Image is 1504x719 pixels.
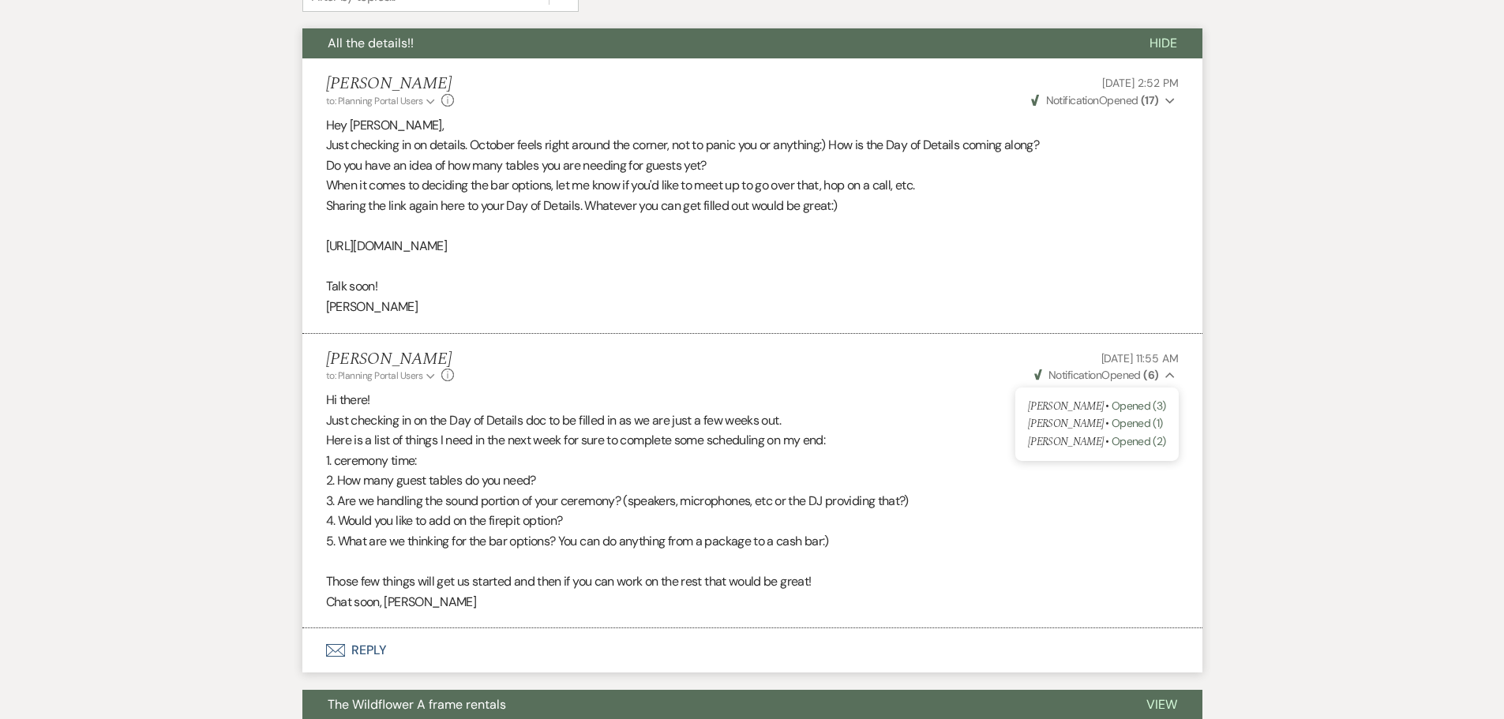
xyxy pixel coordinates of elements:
p: Those few things will get us started and then if you can work on the rest that would be great! [326,571,1179,592]
strong: ( 17 ) [1141,93,1159,107]
p: Do you have an idea of how many tables you are needing for guests yet? [326,155,1179,176]
span: View [1146,696,1177,713]
span: Opened [1031,93,1159,107]
span: Hide [1150,35,1177,51]
button: NotificationOpened (17) [1029,92,1178,109]
p: 2. How many guest tables do you need? [326,470,1179,491]
button: All the details!! [302,28,1124,58]
p: [PERSON_NAME] • [1028,415,1166,433]
p: Talk soon! [326,276,1179,297]
span: [DATE] 2:52 PM [1102,76,1178,90]
span: [DATE] 11:55 AM [1101,351,1179,365]
p: Here is a list of things I need in the next week for sure to complete some scheduling on my end: [326,430,1179,451]
p: 5. What are we thinking for the bar options? You can do anything from a package to a cash bar:) [326,531,1179,552]
button: to: Planning Portal Users [326,94,438,108]
span: Opened (1) [1112,416,1163,430]
p: Hey [PERSON_NAME], [326,115,1179,136]
span: Notification [1046,93,1099,107]
h5: [PERSON_NAME] [326,350,455,369]
p: Hi there! [326,390,1179,410]
button: to: Planning Portal Users [326,369,438,383]
p: [URL][DOMAIN_NAME] [326,236,1179,257]
button: Reply [302,628,1202,672]
span: to: Planning Portal Users [326,95,423,107]
p: 3. Are we handling the sound portion of your ceremony? (speakers, microphones, etc or the DJ prov... [326,491,1179,511]
p: 4. Would you like to add on the firepit option? [326,511,1179,531]
button: Hide [1124,28,1202,58]
span: Opened [1034,368,1159,382]
button: NotificationOpened (6) [1032,367,1179,384]
p: Just checking in on details. October feels right around the corner, not to panic you or anything:... [326,135,1179,155]
span: to: Planning Portal Users [326,369,423,382]
span: All the details!! [328,35,414,51]
span: Notification [1048,368,1101,382]
p: [PERSON_NAME] • [1028,433,1166,450]
h5: [PERSON_NAME] [326,74,455,94]
p: Just checking in on the Day of Details doc to be filled in as we are just a few weeks out. [326,410,1179,431]
p: [PERSON_NAME] [326,297,1179,317]
span: Opened (2) [1112,433,1166,448]
p: Chat soon, [PERSON_NAME] [326,592,1179,612]
p: When it comes to deciding the bar options, let me know if you'd like to meet up to go over that, ... [326,175,1179,196]
p: Sharing the link again here to your Day of Details. Whatever you can get filled out would be great:) [326,196,1179,216]
p: 1. ceremony time: [326,451,1179,471]
span: The Wildflower A frame rentals [328,696,506,713]
p: [PERSON_NAME] • [1028,398,1166,415]
span: Opened (3) [1112,399,1166,413]
strong: ( 6 ) [1143,368,1158,382]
